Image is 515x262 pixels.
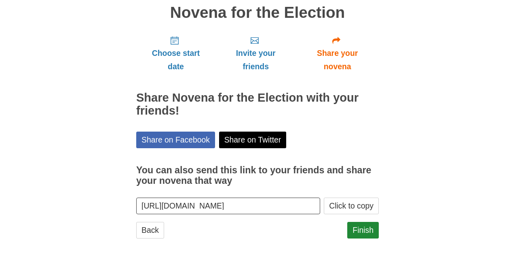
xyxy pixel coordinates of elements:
[136,132,215,148] a: Share on Facebook
[136,222,164,239] a: Back
[219,132,287,148] a: Share on Twitter
[136,4,379,21] h1: Novena for the Election
[304,47,371,73] span: Share your novena
[136,92,379,117] h2: Share Novena for the Election with your friends!
[224,47,288,73] span: Invite your friends
[136,165,379,186] h3: You can also send this link to your friends and share your novena that way
[136,29,215,77] a: Choose start date
[296,29,379,77] a: Share your novena
[347,222,379,239] a: Finish
[324,198,379,214] button: Click to copy
[215,29,296,77] a: Invite your friends
[144,47,207,73] span: Choose start date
